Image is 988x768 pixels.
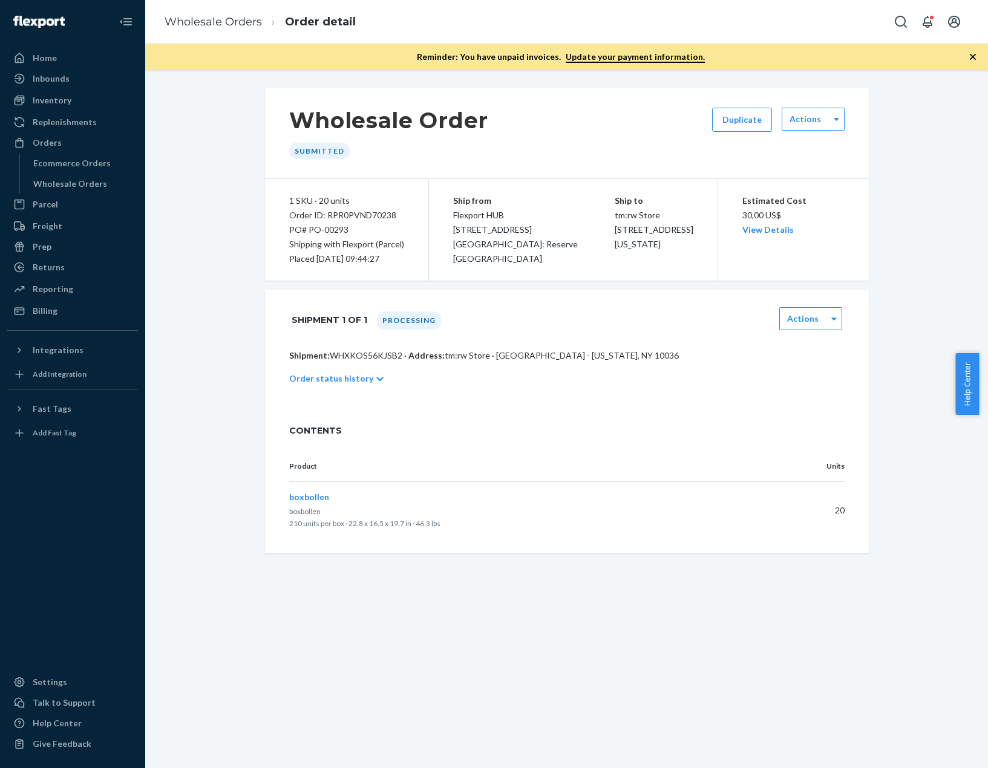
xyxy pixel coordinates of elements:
[915,10,940,34] button: Open notifications
[33,717,82,729] div: Help Center
[453,194,615,208] p: Ship from
[289,223,404,237] div: PO# PO-00293
[289,108,489,133] h1: Wholesale Order
[787,313,819,325] label: Actions
[7,48,138,68] a: Home
[7,340,138,360] button: Integrations
[417,51,705,63] p: Reminder: You have unpaid invoices.
[7,258,138,277] a: Returns
[33,116,97,128] div: Replenishments
[615,194,693,208] p: Ship to
[289,252,404,266] div: Placed [DATE] 09:44:27
[292,307,367,333] h1: Shipment 1 of 1
[27,154,139,173] a: Ecommerce Orders
[955,353,979,415] button: Help Center
[7,423,138,443] a: Add Fast Tag
[289,237,404,252] p: Shipping with Flexport (Parcel)
[33,52,57,64] div: Home
[794,504,845,516] p: 20
[377,311,441,330] div: Processing
[289,491,329,503] button: boxbollen
[33,697,96,709] div: Talk to Support
[7,91,138,110] a: Inventory
[7,133,138,152] a: Orders
[289,507,321,516] span: boxbollen
[7,112,138,132] a: Replenishments
[7,69,138,88] a: Inbounds
[33,369,87,379] div: Add Integration
[155,4,365,40] ol: breadcrumbs
[289,518,774,530] p: 210 units per box · 22.8 x 16.5 x 19.7 in · 46.3 lbs
[33,94,71,106] div: Inventory
[33,676,67,688] div: Settings
[7,195,138,214] a: Parcel
[33,428,76,438] div: Add Fast Tag
[289,194,404,208] div: 1 SKU · 20 units
[289,425,845,437] span: CONTENTS
[942,10,966,34] button: Open account menu
[33,73,70,85] div: Inbounds
[794,461,845,472] p: Units
[114,10,138,34] button: Close Navigation
[7,279,138,299] a: Reporting
[33,344,83,356] div: Integrations
[289,143,350,159] div: Submitted
[7,714,138,733] a: Help Center
[33,305,57,317] div: Billing
[7,734,138,753] button: Give Feedback
[27,174,139,194] a: Wholesale Orders
[289,350,845,362] p: WHXKOS56KJSB2 · tm:rw Store · [GEOGRAPHIC_DATA] - [US_STATE], NY 10036
[33,241,51,253] div: Prep
[289,492,329,502] span: boxbollen
[7,301,138,321] a: Billing
[33,220,62,232] div: Freight
[33,261,65,273] div: Returns
[7,216,138,236] a: Freight
[615,210,693,249] span: tm:rw Store [STREET_ADDRESS][US_STATE]
[742,224,794,235] a: View Details
[33,178,107,190] div: Wholesale Orders
[742,194,845,208] p: Estimated Cost
[7,399,138,418] button: Fast Tags
[7,672,138,692] a: Settings
[566,51,705,63] a: Update your payment information.
[889,10,913,34] button: Open Search Box
[7,693,138,712] a: Talk to Support
[33,403,71,415] div: Fast Tags
[33,738,91,750] div: Give Feedback
[790,113,821,125] label: Actions
[7,365,138,384] a: Add Integration
[408,350,445,360] span: Address:
[33,157,111,169] div: Ecommerce Orders
[712,108,772,132] button: Duplicate
[33,283,73,295] div: Reporting
[289,373,373,385] p: Order status history
[289,208,404,223] div: Order ID: RPR0PVND70238
[7,237,138,256] a: Prep
[289,350,330,360] span: Shipment:
[453,210,578,264] span: Flexport HUB [STREET_ADDRESS][GEOGRAPHIC_DATA]: Reserve [GEOGRAPHIC_DATA]
[33,198,58,210] div: Parcel
[165,15,262,28] a: Wholesale Orders
[13,16,65,28] img: Flexport logo
[289,461,774,472] p: Product
[742,194,845,237] div: 30,00 US$
[33,137,62,149] div: Orders
[285,15,356,28] a: Order detail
